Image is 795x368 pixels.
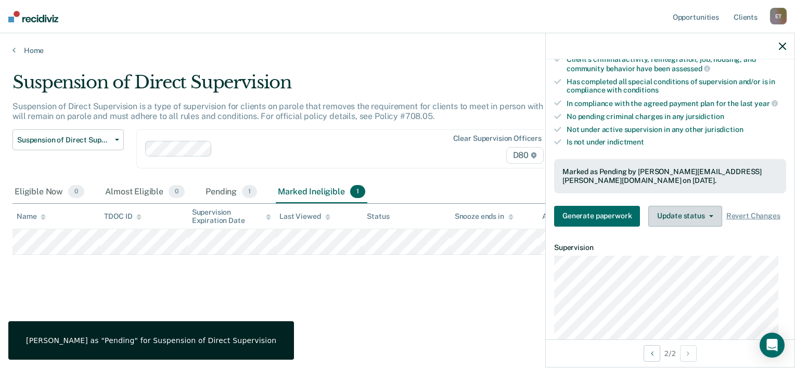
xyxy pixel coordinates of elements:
dt: Supervision [554,243,786,252]
span: jurisdiction [705,125,743,134]
a: Navigate to form link [554,206,644,227]
span: Revert Changes [726,212,780,220]
button: Generate paperwork [554,206,640,227]
div: TDOC ID [104,212,142,221]
div: 2 / 2 [546,339,794,367]
div: Supervision Expiration Date [192,208,271,226]
div: [PERSON_NAME] as "Pending" for Suspension of Direct Supervision [26,336,276,345]
div: No pending criminal charges in any [567,112,786,121]
span: jursidiction [686,112,724,121]
div: Client’s criminal activity, reintegration, job, housing, and community behavior have been [567,55,786,73]
span: 1 [242,185,257,199]
div: Status [367,212,389,221]
span: D80 [506,147,544,164]
button: Next Opportunity [680,345,697,362]
div: Is not under [567,138,786,147]
div: Name [17,212,46,221]
a: Home [12,46,783,55]
button: Update status [648,206,722,227]
p: Suspension of Direct Supervision is a type of supervision for clients on parole that removes the ... [12,101,605,121]
div: Pending [203,181,259,204]
div: Last Viewed [279,212,330,221]
div: Suspension of Direct Supervision [12,72,609,101]
span: conditions [623,86,659,94]
button: Previous Opportunity [644,345,660,362]
span: assessed [672,64,710,73]
div: E T [770,8,787,24]
span: Suspension of Direct Supervision [17,136,111,144]
span: 0 [169,185,185,199]
div: Snooze ends in [455,212,514,221]
span: year [754,99,777,108]
div: Eligible Now [12,181,86,204]
div: In compliance with the agreed payment plan for the last [567,99,786,108]
div: Marked as Pending by [PERSON_NAME][EMAIL_ADDRESS][PERSON_NAME][DOMAIN_NAME] on [DATE]. [562,167,778,185]
img: Recidiviz [8,11,58,22]
div: Almost Eligible [103,181,187,204]
span: indictment [607,138,644,146]
span: 1 [350,185,365,199]
div: Assigned to [542,212,591,221]
div: Clear supervision officers [453,134,542,143]
div: Open Intercom Messenger [760,333,785,358]
div: Marked Ineligible [276,181,367,204]
span: 0 [68,185,84,199]
div: Has completed all special conditions of supervision and/or is in compliance with [567,77,786,95]
div: Not under active supervision in any other [567,125,786,134]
